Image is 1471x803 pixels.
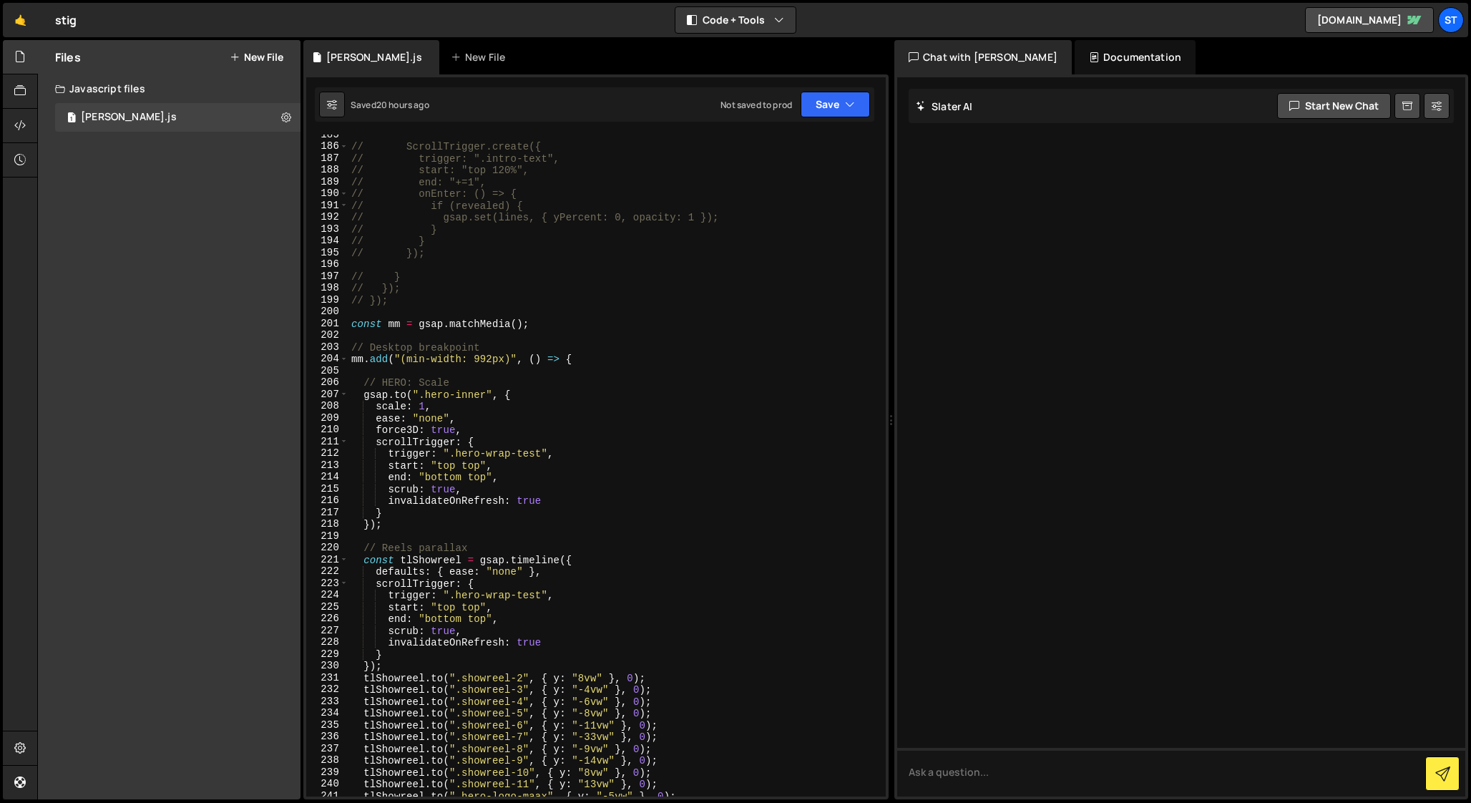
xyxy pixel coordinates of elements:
div: 216 [306,495,348,507]
div: 193 [306,223,348,235]
a: 🤙 [3,3,38,37]
div: 231 [306,672,348,684]
div: [PERSON_NAME].js [326,50,422,64]
div: 189 [306,176,348,188]
button: Start new chat [1277,93,1391,119]
button: Code + Tools [675,7,796,33]
div: 199 [306,294,348,306]
button: Save [801,92,870,117]
div: Javascript files [38,74,300,103]
div: 221 [306,554,348,566]
div: Documentation [1075,40,1196,74]
div: 185 [306,129,348,141]
div: 220 [306,542,348,554]
div: [PERSON_NAME].js [81,111,177,124]
div: 203 [306,341,348,354]
div: 215 [306,483,348,495]
div: 232 [306,683,348,696]
div: 241 [306,790,348,802]
div: 208 [306,400,348,412]
div: 204 [306,353,348,365]
div: 219 [306,530,348,542]
div: 213 [306,459,348,472]
div: Not saved to prod [720,99,792,111]
div: stig [55,11,77,29]
div: 186 [306,140,348,152]
div: 224 [306,589,348,601]
div: 205 [306,365,348,377]
div: 187 [306,152,348,165]
div: 237 [306,743,348,755]
h2: Files [55,49,81,65]
div: 234 [306,707,348,719]
div: 194 [306,235,348,247]
div: 200 [306,306,348,318]
div: 239 [306,766,348,779]
div: 217 [306,507,348,519]
h2: Slater AI [916,99,973,113]
div: 191 [306,200,348,212]
span: 1 [67,113,76,125]
div: Saved [351,99,429,111]
div: 201 [306,318,348,330]
div: 190 [306,188,348,200]
div: 188 [306,164,348,176]
div: 197 [306,271,348,283]
div: 236 [306,731,348,743]
div: 222 [306,565,348,578]
div: 206 [306,376,348,389]
div: 20 hours ago [376,99,429,111]
div: 228 [306,636,348,648]
div: 211 [306,436,348,448]
div: 229 [306,648,348,661]
div: 207 [306,389,348,401]
div: 218 [306,518,348,530]
button: New File [230,52,283,63]
div: 192 [306,211,348,223]
div: 214 [306,471,348,483]
div: 223 [306,578,348,590]
div: 227 [306,625,348,637]
div: 240 [306,778,348,790]
div: Chat with [PERSON_NAME] [894,40,1072,74]
div: 202 [306,329,348,341]
div: 226 [306,613,348,625]
div: 209 [306,412,348,424]
div: 210 [306,424,348,436]
div: 198 [306,282,348,294]
a: [DOMAIN_NAME] [1305,7,1434,33]
div: 196 [306,258,348,271]
div: New File [451,50,511,64]
div: 230 [306,660,348,672]
div: 225 [306,601,348,613]
div: 16026/42920.js [55,103,300,132]
div: 212 [306,447,348,459]
a: St [1438,7,1464,33]
div: 238 [306,754,348,766]
div: 195 [306,247,348,259]
div: 235 [306,719,348,731]
div: 233 [306,696,348,708]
